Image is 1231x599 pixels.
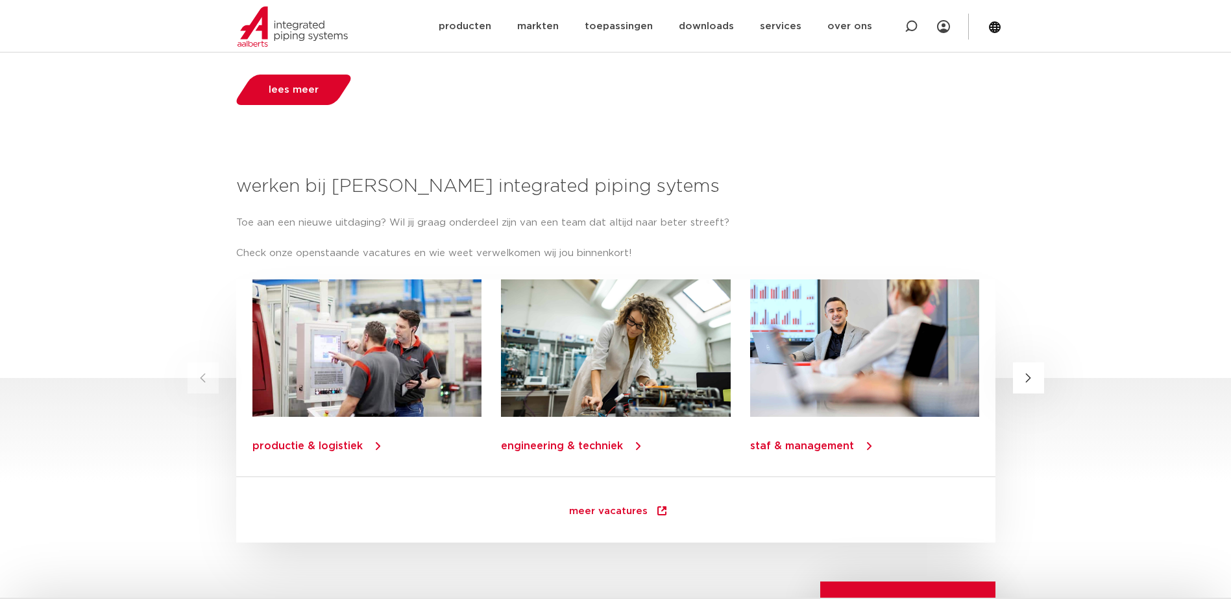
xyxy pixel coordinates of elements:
[269,85,319,95] span: lees meer
[232,75,354,105] a: lees meer
[252,441,363,451] a: productie & logistiek
[236,243,995,264] p: Check onze openstaande vacatures en wie weet verwelkomen wij jou binnenkort!
[1013,362,1044,393] button: Next slide
[569,506,648,519] span: meer vacatures
[236,174,995,200] h3: werken bij [PERSON_NAME] integrated piping sytems
[750,441,853,451] a: staf & management
[188,362,219,393] button: Previous slide
[236,213,995,233] p: Toe aan een nieuwe uitdaging? Wil jij graag onderdeel zijn van een team dat altijd naar beter str...
[543,493,694,530] a: meer vacatures
[501,441,623,451] a: engineering & techniek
